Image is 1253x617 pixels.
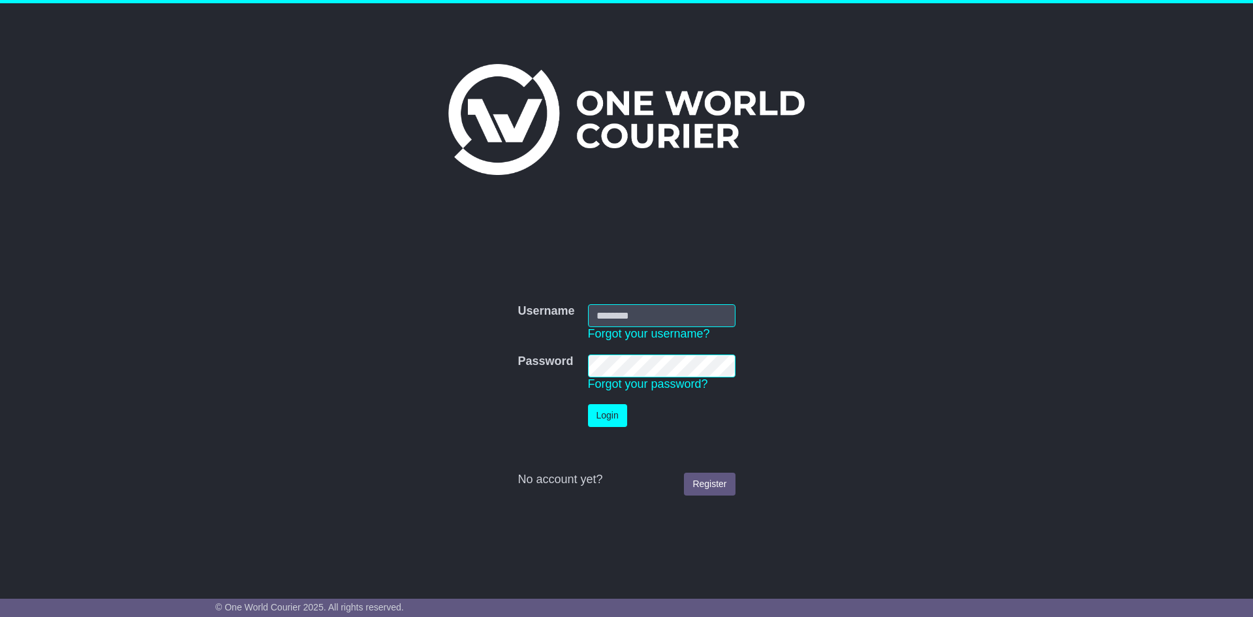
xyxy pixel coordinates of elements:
a: Forgot your username? [588,327,710,340]
label: Password [518,355,573,369]
label: Username [518,304,574,319]
span: © One World Courier 2025. All rights reserved. [215,602,404,612]
a: Forgot your password? [588,377,708,390]
img: One World [448,64,805,175]
a: Register [684,473,735,496]
div: No account yet? [518,473,735,487]
button: Login [588,404,627,427]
